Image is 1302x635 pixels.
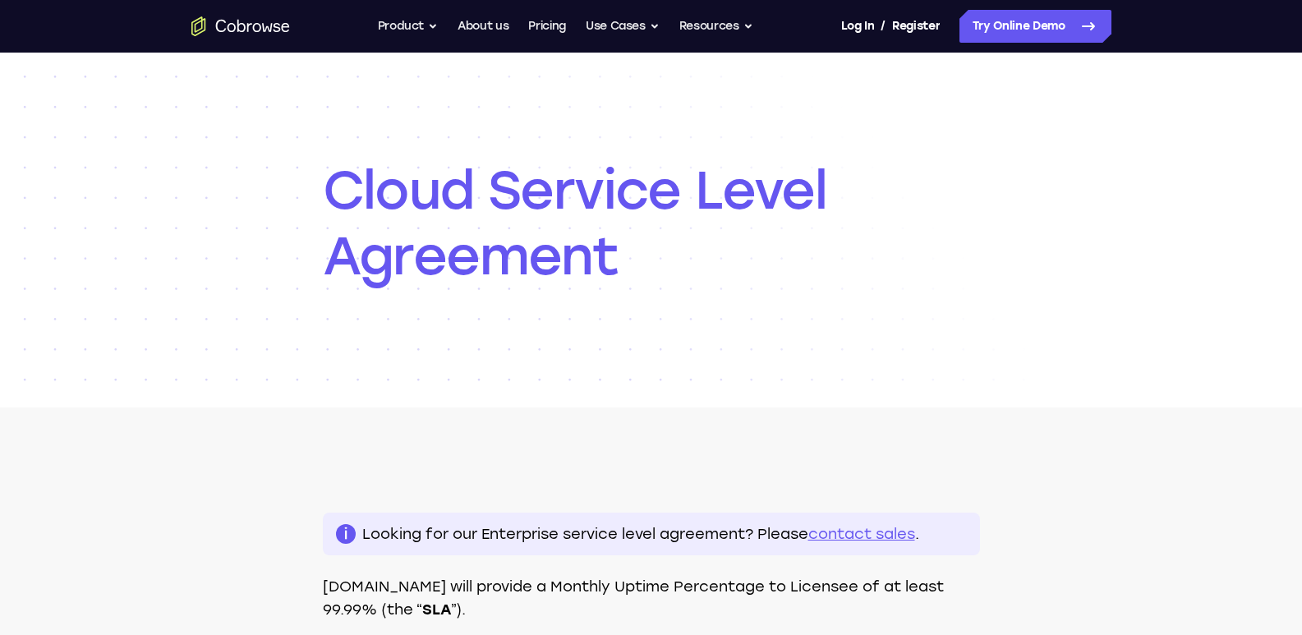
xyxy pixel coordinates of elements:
[422,600,452,619] strong: SLA
[336,524,356,544] span: i
[336,522,967,545] p: Looking for our Enterprise service level agreement? Please .
[881,16,886,36] span: /
[892,10,940,43] a: Register
[528,10,566,43] a: Pricing
[323,575,980,621] p: [DOMAIN_NAME] will provide a Monthly Uptime Percentage to Licensee of at least 99.99% (the “ ”).
[378,10,439,43] button: Product
[323,158,980,289] h1: Cloud Service Level Agreement
[808,525,915,543] a: contact sales
[586,10,660,43] button: Use Cases
[679,10,753,43] button: Resources
[959,10,1111,43] a: Try Online Demo
[841,10,874,43] a: Log In
[191,16,290,36] a: Go to the home page
[458,10,508,43] a: About us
